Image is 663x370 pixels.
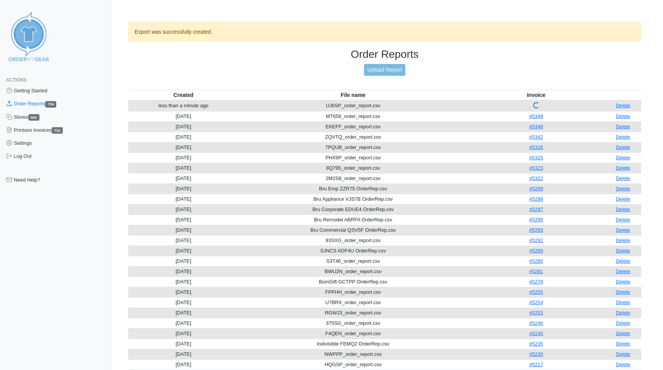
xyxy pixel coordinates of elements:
a: #5323 [529,165,543,171]
span: Actions [6,77,26,83]
span: 732 [52,127,63,134]
a: #5245 [529,331,543,336]
a: #5289 [529,248,543,254]
td: BWU2N_order_report.csv [239,266,467,277]
td: [DATE] [128,318,239,328]
th: Invoice [467,90,605,100]
a: #5348 [529,124,543,129]
a: Delete [616,248,630,254]
td: [DATE] [128,256,239,266]
a: #5349 [529,113,543,119]
a: #5281 [529,268,543,274]
a: #5298 [529,196,543,202]
a: #5292 [529,237,543,243]
a: Upload Report [364,64,405,76]
a: #5322 [529,175,543,181]
a: #5285 [529,258,543,264]
td: [DATE] [128,214,239,225]
a: Delete [616,351,630,357]
a: Delete [616,289,630,295]
td: EKEFF_order_report.csv [239,121,467,132]
td: [DATE] [128,111,239,121]
td: RGWJ3_order_report.csv [239,308,467,318]
a: #5253 [529,310,543,316]
a: #5325 [529,155,543,160]
td: Bru Commercial QSV5F OrderRep.csv [239,225,467,235]
a: #5342 [529,134,543,140]
td: Bru Remodel ABRFA OrderRep.csv [239,214,467,225]
td: [DATE] [128,173,239,183]
a: Delete [616,113,630,119]
div: Export was successfully created. [128,22,641,42]
a: #5299 [529,186,543,192]
a: Delete [616,279,630,285]
a: Delete [616,124,630,129]
th: Created [128,90,239,100]
td: [DATE] [128,297,239,308]
td: 93SXG_order_report.csv [239,235,467,246]
a: Delete [616,268,630,274]
td: BomGift GCTPP OrderRep.csv [239,277,467,287]
td: NWPPP_order_report.csv [239,349,467,359]
a: #5230 [529,351,543,357]
td: [DATE] [128,163,239,173]
th: File name [239,90,467,100]
td: 7PQUB_order_report.csv [239,142,467,152]
a: Delete [616,186,630,192]
td: [DATE] [128,308,239,318]
a: Delete [616,165,630,171]
td: [DATE] [128,287,239,297]
td: [DATE] [128,277,239,287]
span: 555 [28,114,39,121]
td: Bru Emp ZZR75 OrderRep.csv [239,183,467,194]
a: Delete [616,300,630,305]
a: Delete [616,362,630,367]
td: Indivisible FEMQ2 OrderRep.csv [239,339,467,349]
td: [DATE] [128,142,239,152]
a: Delete [616,196,630,202]
a: #5254 [529,300,543,305]
td: SJNCS ADF4U OrderRep.csv [239,246,467,256]
a: Delete [616,331,630,336]
td: [DATE] [128,339,239,349]
td: [DATE] [128,152,239,163]
a: Delete [616,227,630,233]
td: [DATE] [128,204,239,214]
a: #5326 [529,144,543,150]
td: 8Q795_order_report.csv [239,163,467,173]
a: #5293 [529,227,543,233]
a: #5217 [529,362,543,367]
a: #5246 [529,320,543,326]
td: Bru Corporate EDUE4 OrderRep.csv [239,204,467,214]
a: #5279 [529,279,543,285]
td: [DATE] [128,246,239,256]
td: U7BRX_order_report.csv [239,297,467,308]
td: [DATE] [128,235,239,246]
a: Delete [616,258,630,264]
td: [DATE] [128,328,239,339]
a: Delete [616,144,630,150]
td: PHX9P_order_report.csv [239,152,467,163]
td: [DATE] [128,349,239,359]
a: Delete [616,134,630,140]
td: HQGSP_order_report.csv [239,359,467,370]
td: [DATE] [128,183,239,194]
td: FPFHH_order_report.csv [239,287,467,297]
td: [DATE] [128,132,239,142]
td: S3T46_order_report.csv [239,256,467,266]
td: [DATE] [128,121,239,132]
td: F4QEN_order_report.csv [239,328,467,339]
a: Delete [616,237,630,243]
a: #5295 [529,217,543,223]
td: [DATE] [128,194,239,204]
a: #5255 [529,289,543,295]
h3: Order Reports [128,48,641,61]
a: Delete [616,341,630,347]
a: Delete [616,155,630,160]
td: ZQVTQ_order_report.csv [239,132,467,142]
a: Delete [616,320,630,326]
td: UJ6SP_order_report.csv [239,100,467,111]
td: [DATE] [128,225,239,235]
a: Delete [616,217,630,223]
span: 734 [45,101,56,108]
